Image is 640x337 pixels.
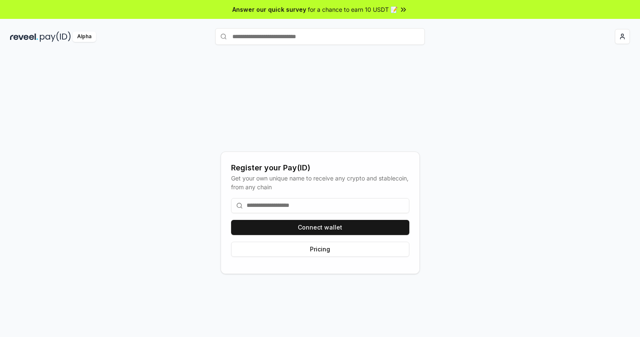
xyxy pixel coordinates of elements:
span: Answer our quick survey [232,5,306,14]
img: reveel_dark [10,31,38,42]
div: Get your own unique name to receive any crypto and stablecoin, from any chain [231,174,409,191]
button: Connect wallet [231,220,409,235]
img: pay_id [40,31,71,42]
button: Pricing [231,242,409,257]
div: Register your Pay(ID) [231,162,409,174]
span: for a chance to earn 10 USDT 📝 [308,5,398,14]
div: Alpha [73,31,96,42]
